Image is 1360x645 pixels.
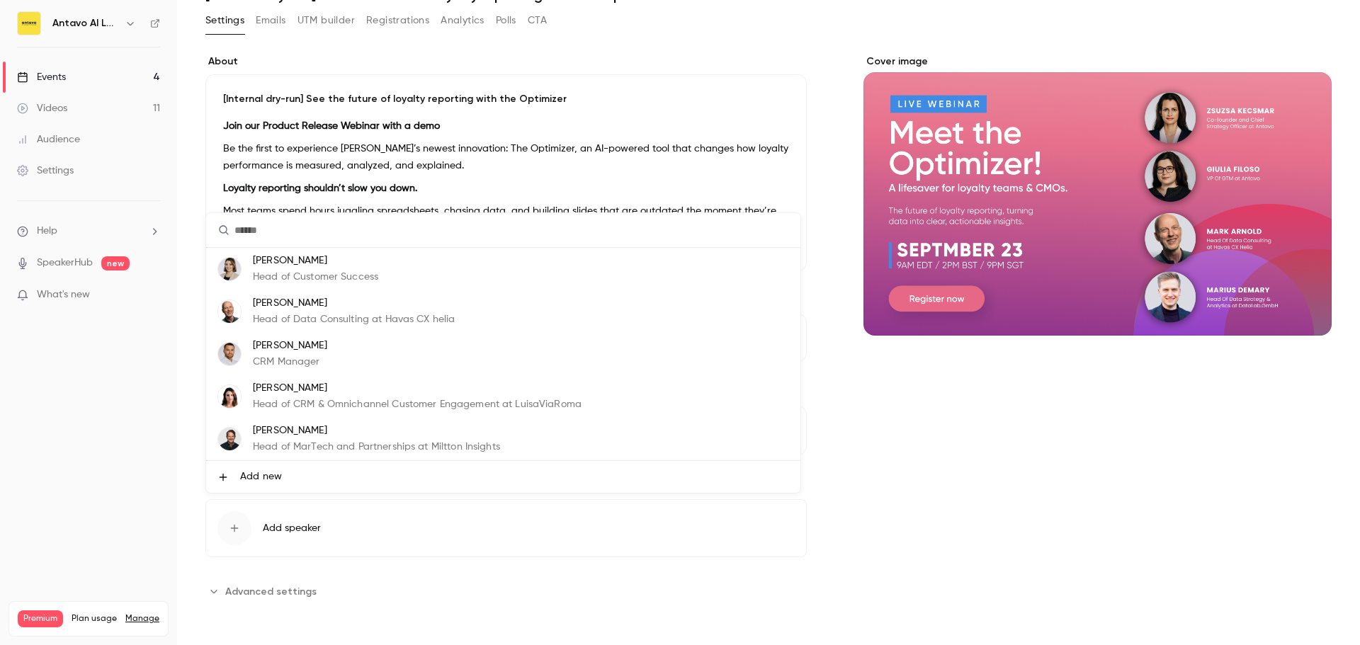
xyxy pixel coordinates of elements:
p: [PERSON_NAME] [253,253,378,268]
img: Andras Barta [218,343,241,365]
img: Emil Björnskär [218,428,241,450]
p: Head of MarTech and Partnerships at Miltton Insights [253,440,500,455]
img: Mark Arnold [218,300,241,323]
p: CRM Manager [253,355,327,370]
p: [PERSON_NAME] [253,423,500,438]
p: [PERSON_NAME] [253,296,455,311]
img: Sara Arecco [218,258,241,280]
span: Add new [240,469,282,484]
img: Francesca Berretti [218,385,241,408]
p: Head of Customer Success [253,270,378,285]
p: [PERSON_NAME] [253,338,327,353]
p: Head of Data Consulting at Havas CX helia [253,312,455,327]
p: Head of CRM & Omnichannel Customer Engagement at LuisaViaRoma [253,397,582,412]
p: [PERSON_NAME] [253,381,582,396]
